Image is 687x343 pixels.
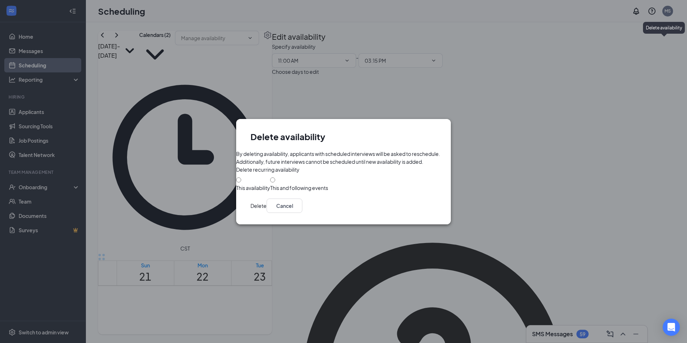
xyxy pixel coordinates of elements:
[643,22,685,34] div: Delete availability
[267,199,302,213] button: Cancel
[250,130,325,143] h1: Delete availability
[236,184,270,191] div: This availability
[236,166,299,173] div: Delete recurring availability
[270,184,328,191] div: This and following events
[236,150,451,166] div: By deleting availability, applicants with scheduled interviews will be asked to reschedule. Addit...
[250,199,267,213] button: Delete
[663,319,680,336] div: Open Intercom Messenger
